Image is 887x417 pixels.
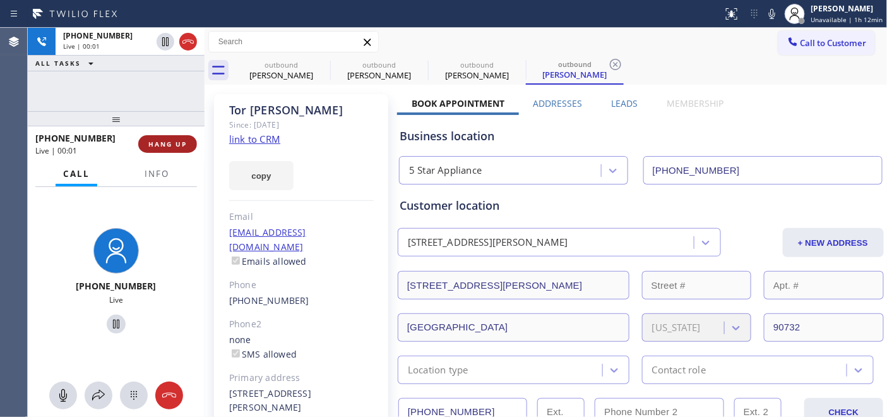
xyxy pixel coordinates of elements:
div: outbound [429,60,525,69]
button: Mute [49,382,77,409]
button: Hang up [155,382,183,409]
span: [PHONE_NUMBER] [63,30,133,41]
div: [STREET_ADDRESS][PERSON_NAME] [408,236,568,250]
button: Call [56,162,97,186]
span: HANG UP [148,140,187,148]
input: SMS allowed [232,349,240,358]
a: link to CRM [229,133,280,145]
div: outbound [234,60,329,69]
div: 5 Star Appliance [409,164,482,178]
div: John Carter [234,56,329,85]
div: Contact role [652,363,706,377]
span: Info [145,168,169,179]
div: [PERSON_NAME] [331,69,427,81]
span: [PHONE_NUMBER] [76,280,157,292]
label: SMS allowed [229,348,297,360]
span: [PHONE_NUMBER] [35,132,116,144]
div: [PERSON_NAME] [429,69,525,81]
div: none [229,333,374,362]
span: ALL TASKS [35,59,81,68]
input: Apt. # [764,271,883,299]
div: Email [229,210,374,224]
button: ALL TASKS [28,56,106,71]
span: Call [63,168,90,179]
span: Live [109,294,123,305]
button: Info [137,162,177,186]
input: Phone Number [643,156,883,184]
div: Customer location [400,197,882,214]
button: Hang up [179,33,197,51]
div: Location type [408,363,468,377]
button: HANG UP [138,135,197,153]
button: Call to Customer [778,31,875,55]
button: Hold Customer [107,315,126,334]
button: Hold Customer [157,33,174,51]
label: Membership [667,97,723,109]
span: Live | 00:01 [63,42,100,51]
input: Emails allowed [232,257,240,265]
a: [PHONE_NUMBER] [229,294,309,306]
div: Phone [229,278,374,293]
div: Tor Kristiansen [527,56,622,83]
span: Live | 00:01 [35,145,77,156]
input: City [398,313,629,342]
input: Address [398,271,629,299]
input: Search [209,32,378,52]
div: outbound [527,59,622,69]
div: Tor Kristiansen [429,56,525,85]
div: [PERSON_NAME] [811,3,883,14]
div: Business location [400,128,882,145]
label: Book Appointment [412,97,504,109]
div: [PERSON_NAME] [527,69,622,80]
span: Call to Customer [801,37,867,49]
button: Mute [763,5,781,23]
input: Street # [642,271,751,299]
button: + NEW ADDRESS [783,228,884,257]
div: Phone2 [229,317,374,332]
button: copy [229,161,294,190]
div: Robine Vogt [331,56,427,85]
input: ZIP [764,313,883,342]
div: [STREET_ADDRESS][PERSON_NAME] [229,387,374,416]
div: Since: [DATE] [229,118,374,132]
a: [EMAIL_ADDRESS][DOMAIN_NAME] [229,226,306,253]
label: Leads [611,97,638,109]
label: Addresses [533,97,583,109]
div: Primary address [229,371,374,385]
span: Unavailable | 1h 12min [811,15,883,24]
div: outbound [331,60,427,69]
button: Open directory [85,382,112,409]
label: Emails allowed [229,255,307,267]
div: [PERSON_NAME] [234,69,329,81]
button: Open dialpad [120,382,148,409]
div: Tor [PERSON_NAME] [229,103,374,118]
